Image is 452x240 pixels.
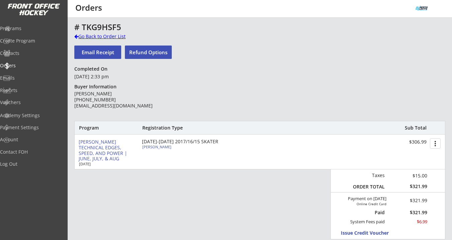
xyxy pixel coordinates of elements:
[397,125,427,131] div: Sub Total
[74,84,120,90] div: Buyer Information
[74,33,143,40] div: Go Back to Order List
[389,183,427,189] div: $321.99
[354,210,385,216] div: Paid
[344,219,385,225] div: System Fees paid
[389,210,427,215] div: $321.99
[385,139,427,145] div: $306.99
[74,23,395,31] div: # TKG9HSF5
[395,198,427,203] div: $321.99
[389,172,427,179] div: $15.00
[333,196,386,202] div: Payment on [DATE]
[79,162,133,166] div: [DATE]
[142,139,219,144] div: [DATE]-[DATE] 2017/16/15 SKATER
[142,125,219,131] div: Registration Type
[430,138,441,149] button: more_vert
[142,145,217,149] div: [PERSON_NAME]
[74,73,171,80] div: [DATE] 2:33 pm
[74,66,110,72] div: Completed On
[79,125,115,131] div: Program
[389,219,427,225] div: $6.99
[125,46,172,59] button: Refund Options
[79,139,137,162] div: [PERSON_NAME] TECHNICAL EDGES, SPEED, AND POWER | JUNE, JULY, & AUG
[74,91,171,109] div: [PERSON_NAME] [PHONE_NUMBER] [EMAIL_ADDRESS][DOMAIN_NAME]
[341,228,403,237] button: Issue Credit Voucher
[350,184,385,190] div: ORDER TOTAL
[349,202,386,206] div: Online Credit Card
[350,172,385,178] div: Taxes
[74,46,121,59] button: Email Receipt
